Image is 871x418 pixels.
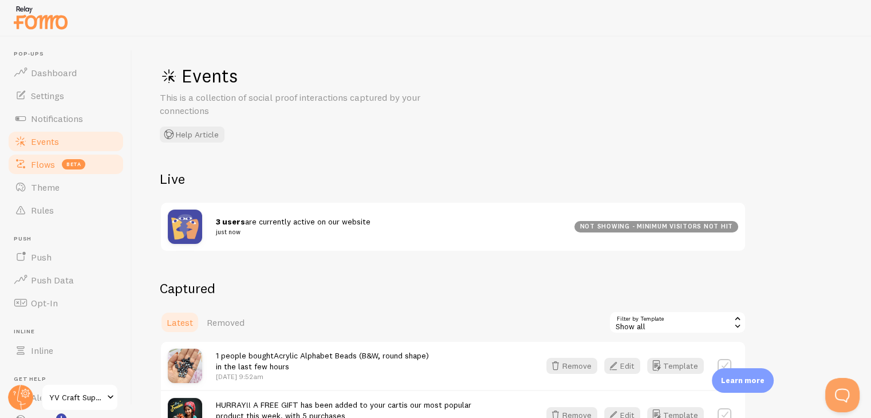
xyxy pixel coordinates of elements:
[647,358,704,374] button: Template
[609,311,746,334] div: Show all
[7,61,125,84] a: Dashboard
[31,136,59,147] span: Events
[7,246,125,269] a: Push
[160,127,224,143] button: Help Article
[200,311,251,334] a: Removed
[207,317,245,328] span: Removed
[31,67,77,78] span: Dashboard
[274,350,429,361] a: Acrylic Alphabet Beads (B&W, round shape)
[604,358,640,374] button: Edit
[31,345,53,356] span: Inline
[216,227,561,237] small: just now
[31,204,54,216] span: Rules
[31,113,83,124] span: Notifications
[160,311,200,334] a: Latest
[31,251,52,263] span: Push
[31,182,60,193] span: Theme
[7,153,125,176] a: Flows beta
[7,339,125,362] a: Inline
[49,391,104,404] span: YV Craft Supplies
[41,384,119,411] a: YV Craft Supplies
[160,91,435,117] p: This is a collection of social proof interactions captured by your connections
[168,210,202,244] img: pageviews.png
[712,368,774,393] div: Learn more
[31,90,64,101] span: Settings
[216,372,429,381] p: [DATE] 9:52am
[168,349,202,383] img: Alphabet_beads_05_976ba27f-0528-415c-850b-497bb0e31ab5_small.jpg
[7,84,125,107] a: Settings
[7,176,125,199] a: Theme
[216,350,429,372] span: 1 people bought in the last few hours
[31,274,74,286] span: Push Data
[62,159,85,169] span: beta
[160,279,746,297] h2: Captured
[7,199,125,222] a: Rules
[12,3,69,32] img: fomo-relay-logo-orange.svg
[31,159,55,170] span: Flows
[546,358,597,374] button: Remove
[167,317,193,328] span: Latest
[160,170,746,188] h2: Live
[14,328,125,336] span: Inline
[216,216,561,238] span: are currently active on our website
[7,291,125,314] a: Opt-In
[7,107,125,130] a: Notifications
[14,235,125,243] span: Push
[574,221,738,232] div: not showing - minimum visitors not hit
[14,376,125,383] span: Get Help
[825,378,860,412] iframe: Help Scout Beacon - Open
[721,375,764,386] p: Learn more
[7,130,125,153] a: Events
[14,50,125,58] span: Pop-ups
[216,400,402,410] a: HURRAY!! A FREE GIFT has been added to your cart
[31,297,58,309] span: Opt-In
[160,64,503,88] h1: Events
[7,269,125,291] a: Push Data
[604,358,647,374] a: Edit
[216,216,245,227] strong: 3 users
